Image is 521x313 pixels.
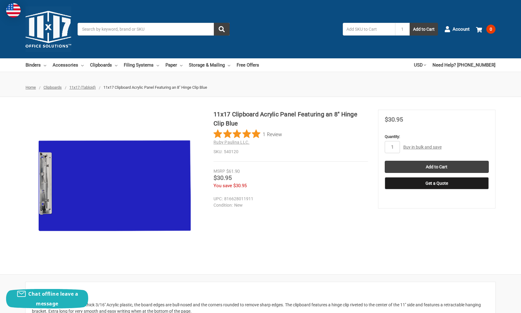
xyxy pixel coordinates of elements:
[26,85,36,90] a: Home
[410,23,438,36] button: Add to Cart
[214,183,232,188] span: You save
[26,58,46,72] a: Binders
[103,85,207,90] span: 11x17 Clipboard Acrylic Panel Featuring an 8" Hinge Clip Blue
[237,58,259,72] a: Free Offers
[432,58,495,72] a: Need Help? [PHONE_NUMBER]
[385,116,403,123] span: $30.95
[385,161,489,173] input: Add to Cart
[78,23,230,36] input: Search by keyword, brand or SKU
[414,58,426,72] a: USD
[214,149,222,155] dt: SKU:
[6,3,21,18] img: duty and tax information for United States
[6,289,88,308] button: Chat offline leave a message
[32,288,489,298] h2: Description
[189,58,230,72] a: Storage & Mailing
[124,58,159,72] a: Filing Systems
[226,169,240,174] span: $61.90
[43,85,62,90] a: Clipboards
[39,110,191,262] img: 11x17 Clipboard Acrylic Panel Featuring an 8" Hinge Clip Blue
[26,6,71,52] img: 11x17.com
[403,145,442,150] a: Buy in bulk and save
[444,21,470,37] a: Account
[214,196,365,202] dd: 816628011911
[486,25,495,34] span: 0
[214,140,249,145] a: Ruby Paulina LLC.
[214,196,223,202] dt: UPC:
[385,134,489,140] label: Quantity:
[214,202,365,208] dd: New
[69,85,96,90] a: 11x17 (Tabloid)
[385,177,489,189] button: Get a Quote
[214,168,225,174] div: MSRP
[214,110,368,128] h1: 11x17 Clipboard Acrylic Panel Featuring an 8" Hinge Clip Blue
[165,58,182,72] a: Paper
[214,174,232,181] span: $30.95
[28,291,78,307] span: Chat offline leave a message
[233,183,247,188] span: $30.95
[214,202,233,208] dt: Condition:
[53,58,84,72] a: Accessories
[471,297,521,313] iframe: Google Customer Reviews
[343,23,395,36] input: Add SKU to Cart
[453,26,470,33] span: Account
[476,21,495,37] a: 0
[214,129,282,139] button: Rated 5 out of 5 stars from 1 reviews. Jump to reviews.
[90,58,117,72] a: Clipboards
[214,149,368,155] dd: 540120
[263,129,282,139] span: 1 Review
